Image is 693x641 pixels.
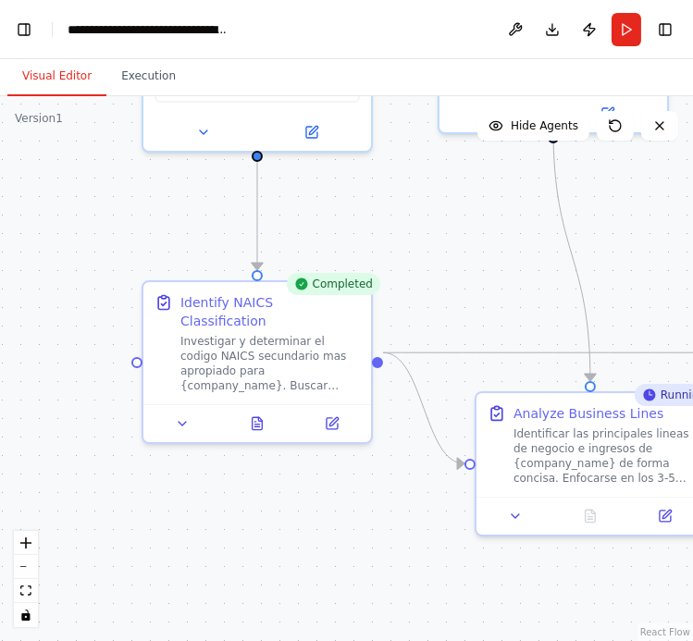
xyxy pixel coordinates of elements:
[259,121,364,143] button: Open in side panel
[544,128,600,381] g: Edge from 379c48ff-d441-49d0-a79c-f7f11668b7e6 to 8e12fcf9-5fd2-47c5-99f2-e5146ebfc4b3
[14,531,38,555] button: zoom in
[15,111,63,126] div: Version 1
[106,57,191,96] button: Execution
[7,57,106,96] button: Visual Editor
[142,280,373,444] div: CompletedIdentify NAICS ClassificationInvestigar y determinar el codigo NAICS secundario mas apro...
[300,413,364,435] button: Open in side panel
[180,334,360,393] div: Investigar y determinar el codigo NAICS secundario mas apropiado para {company_name}. Buscar info...
[14,555,38,579] button: zoom out
[514,404,663,423] div: Analyze Business Lines
[555,103,660,125] button: Open in side panel
[514,426,693,486] div: Identificar las principales lineas de negocio e ingresos de {company_name} de forma concisa. Enfo...
[551,505,630,527] button: No output available
[652,17,678,43] button: Show right sidebar
[511,118,578,133] span: Hide Agents
[14,603,38,627] button: toggle interactivity
[11,17,37,43] button: Show left sidebar
[287,273,380,295] div: Completed
[14,531,38,627] div: React Flow controls
[180,293,360,330] div: Identify NAICS Classification
[218,413,297,435] button: View output
[248,150,266,270] g: Edge from 47451802-79f9-4f89-8e62-7e5b2516146e to 4d46a728-e8ca-4edb-942d-bfed61f1fdf8
[477,111,589,141] button: Hide Agents
[383,343,464,473] g: Edge from 4d46a728-e8ca-4edb-942d-bfed61f1fdf8 to 8e12fcf9-5fd2-47c5-99f2-e5146ebfc4b3
[68,20,229,39] nav: breadcrumb
[14,579,38,603] button: fit view
[640,627,690,637] a: React Flow attribution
